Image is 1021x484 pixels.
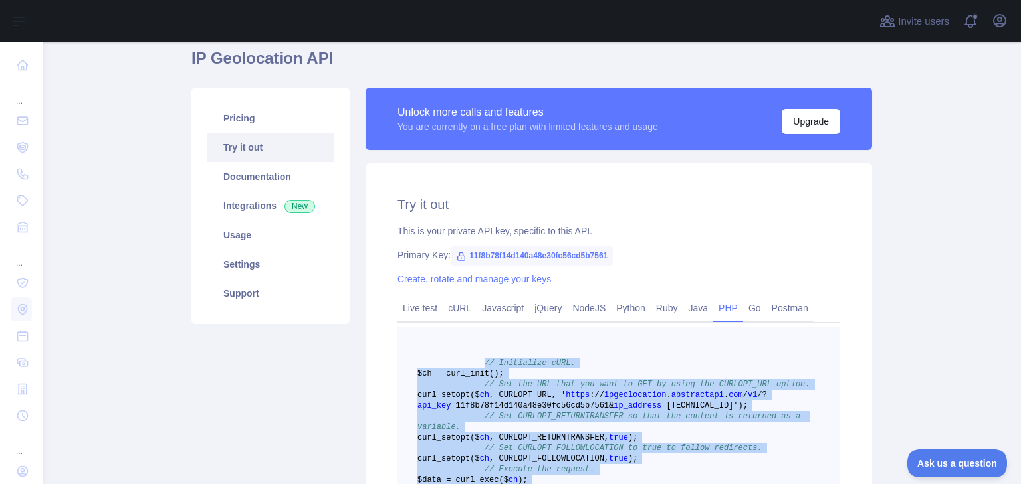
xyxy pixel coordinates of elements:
[898,14,949,29] span: Invite users
[907,449,1008,477] iframe: Toggle Customer Support
[782,109,840,134] button: Upgrade
[614,401,661,410] span: ip_address
[480,433,489,442] span: ch
[437,454,480,463] span: _setopt($
[480,390,489,400] span: ch
[604,390,667,400] span: ipgeolocation
[743,297,766,319] a: Go
[651,297,683,319] a: Ruby
[661,401,742,410] span: =[TECHNICAL_ID]')
[417,369,465,378] span: $ch = curl
[757,390,762,400] span: /
[609,433,628,442] span: true
[485,359,576,368] span: // Initialize cURL.
[729,390,743,400] span: com
[417,454,437,463] span: curl
[567,297,611,319] a: NodeJS
[713,297,743,319] a: PHP
[465,369,499,378] span: _init()
[671,390,724,400] span: abstractapi
[485,444,762,453] span: // Set CURLOPT_FOLLOWLOCATION to true to follow redirects.
[397,297,443,319] a: Live test
[485,465,595,474] span: // Execute the request.
[609,454,628,463] span: true
[397,120,658,133] div: You are currently on a free plan with limited features and usage
[724,390,729,400] span: .
[207,220,334,250] a: Usage
[207,191,334,220] a: Integrations New
[489,454,609,463] span: , CURLOPT_FOLLOWLOCATION,
[417,401,451,410] span: api_key
[11,430,32,457] div: ...
[633,454,637,463] span: ;
[11,242,32,268] div: ...
[611,297,651,319] a: Python
[499,369,503,378] span: ;
[877,11,952,32] button: Invite users
[417,433,437,442] span: curl
[743,390,748,400] span: /
[628,433,633,442] span: )
[748,390,757,400] span: v1
[397,248,840,262] div: Primary Key:
[207,162,334,191] a: Documentation
[437,390,480,400] span: _setopt($
[437,433,480,442] span: _setopt($
[191,48,872,80] h1: IP Geolocation API
[451,401,614,410] span: =11f8b78f14d140a48e30fc56cd5b7561&
[417,390,437,400] span: curl
[417,412,805,432] span: // Set CURLOPT_RETURNTRANSFER so that the content is returned as a variable.
[743,401,748,410] span: ;
[590,390,594,400] span: :
[207,133,334,162] a: Try it out
[284,200,315,213] span: New
[489,433,609,442] span: , CURLOPT_RETURNTRANSFER,
[667,390,671,400] span: .
[477,297,529,319] a: Javascript
[489,390,566,400] span: , CURLOPT_URL, '
[766,297,814,319] a: Postman
[529,297,567,319] a: jQuery
[683,297,714,319] a: Java
[207,250,334,279] a: Settings
[451,246,613,266] span: 11f8b78f14d140a48e30fc56cd5b7561
[633,433,637,442] span: ;
[397,195,840,214] h2: Try it out
[443,297,477,319] a: cURL
[594,390,599,400] span: /
[485,380,810,389] span: // Set the URL that you want to GET by using the CURLOPT_URL option.
[397,224,840,238] div: This is your private API key, specific to this API.
[600,390,604,400] span: /
[397,274,551,284] a: Create, rotate and manage your keys
[566,390,590,400] span: https
[762,390,767,400] span: ?
[207,104,334,133] a: Pricing
[397,104,658,120] div: Unlock more calls and features
[480,454,489,463] span: ch
[11,80,32,106] div: ...
[628,454,633,463] span: )
[207,279,334,308] a: Support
